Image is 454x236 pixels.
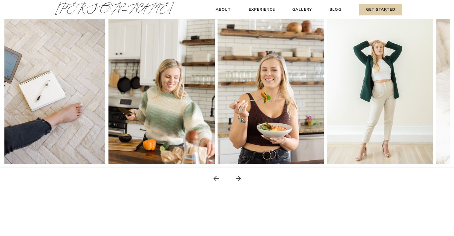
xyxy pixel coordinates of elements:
a: Blog [328,6,343,13]
a: About [214,6,232,13]
a: Gallery [292,6,313,13]
a: Experience [248,6,276,13]
a: Get Started [359,4,402,15]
